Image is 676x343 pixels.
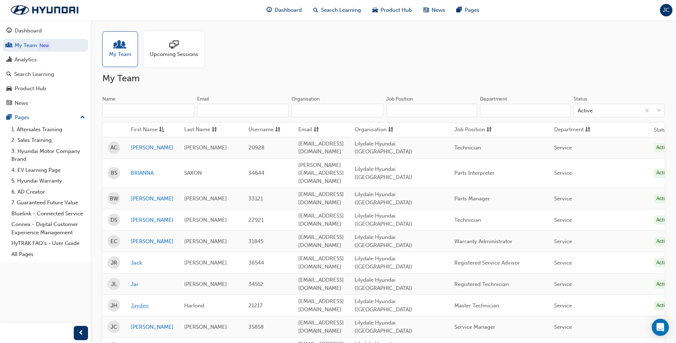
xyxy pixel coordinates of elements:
span: [EMAIL_ADDRESS][DOMAIN_NAME] [298,213,344,227]
span: Department [554,126,584,134]
span: pages-icon [456,6,462,15]
a: Product Hub [3,82,88,95]
span: JR [111,259,117,267]
button: Pages [3,111,88,124]
span: 35858 [248,324,264,330]
a: [PERSON_NAME] [131,323,174,331]
span: Username [248,126,274,134]
span: guage-icon [267,6,272,15]
div: Active [654,301,672,311]
span: Parts Manager [454,195,490,202]
span: [EMAIL_ADDRESS][DOMAIN_NAME] [298,298,344,313]
span: Warranty Administrator [454,238,512,245]
button: First Nameasc-icon [131,126,170,134]
span: news-icon [6,100,12,107]
input: Email [197,104,289,117]
a: search-iconSearch Learning [308,3,367,17]
a: [PERSON_NAME] [131,216,174,224]
span: 22921 [248,217,264,223]
a: Upcoming Sessions [144,31,210,67]
div: Name [102,96,115,103]
a: car-iconProduct Hub [367,3,418,17]
span: Lilydale Hyundai ([GEOGRAPHIC_DATA]) [355,140,412,155]
div: Active [654,215,672,225]
span: News [432,6,445,14]
input: Name [102,104,194,117]
span: Lilydale Hyundai ([GEOGRAPHIC_DATA]) [355,166,412,180]
span: Lilydale Hyundai ([GEOGRAPHIC_DATA]) [355,298,412,313]
button: Organisationsorting-icon [355,126,394,134]
h2: My Team [102,73,665,84]
div: Dashboard [15,27,42,35]
span: 20928 [248,144,264,151]
span: car-icon [372,6,378,15]
div: News [15,99,28,107]
span: 33121 [248,195,263,202]
span: Master Technician [454,302,499,309]
span: sorting-icon [314,126,319,134]
span: Service [554,170,572,176]
span: Lilydale Hyundai ([GEOGRAPHIC_DATA]) [355,213,412,227]
a: Dashboard [3,24,88,37]
input: Organisation [291,104,383,117]
span: JL [111,280,117,288]
img: Trak [4,2,86,17]
div: Active [654,143,672,153]
div: Product Hub [15,85,46,93]
span: down-icon [656,106,661,116]
button: JC [660,4,672,16]
a: HyTRAK FAQ's - User Guide [9,238,88,249]
span: JC [663,6,670,14]
span: [PERSON_NAME] [184,281,227,287]
a: Bluelink - Connected Service [9,208,88,219]
a: My Team [102,31,144,67]
div: Active [654,280,672,289]
input: Department [480,104,571,117]
div: Active [654,168,672,178]
span: 31845 [248,238,263,245]
span: Lilydale Hyundai ([GEOGRAPHIC_DATA]) [355,255,412,270]
span: sorting-icon [585,126,590,134]
span: [PERSON_NAME] [184,324,227,330]
span: up-icon [80,113,85,122]
button: Departmentsorting-icon [554,126,593,134]
div: Active [654,237,672,246]
div: Job Position [386,96,413,103]
span: Job Position [454,126,485,134]
span: BW [110,195,118,203]
span: Service [554,302,572,309]
span: [EMAIL_ADDRESS][DOMAIN_NAME] [298,277,344,291]
span: [PERSON_NAME] [184,260,227,266]
div: Active [578,107,593,115]
span: Search Learning [321,6,361,14]
span: sorting-icon [212,126,217,134]
span: [PERSON_NAME] [184,238,227,245]
span: JC [110,323,117,331]
div: Analytics [15,56,37,64]
div: Active [654,258,672,268]
a: BRIANNA [131,169,174,177]
span: search-icon [6,71,11,78]
span: BS [111,169,117,177]
span: people-icon [6,42,12,49]
div: Open Intercom Messenger [652,319,669,336]
span: [PERSON_NAME] [184,217,227,223]
span: Organisation [355,126,387,134]
span: [EMAIL_ADDRESS][DOMAIN_NAME] [298,140,344,155]
span: SAXON [184,170,202,176]
a: Search Learning [3,68,88,81]
span: Product Hub [381,6,412,14]
span: Service [554,217,572,223]
div: Department [480,96,507,103]
span: EC [110,237,118,246]
a: 7. Guaranteed Future Value [9,197,88,208]
div: Search Learning [14,70,54,78]
span: JH [110,302,117,310]
a: Analytics [3,53,88,66]
div: Pages [15,113,29,122]
a: News [3,97,88,110]
span: AC [110,144,118,152]
span: chart-icon [6,57,12,63]
span: Technician [454,217,481,223]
